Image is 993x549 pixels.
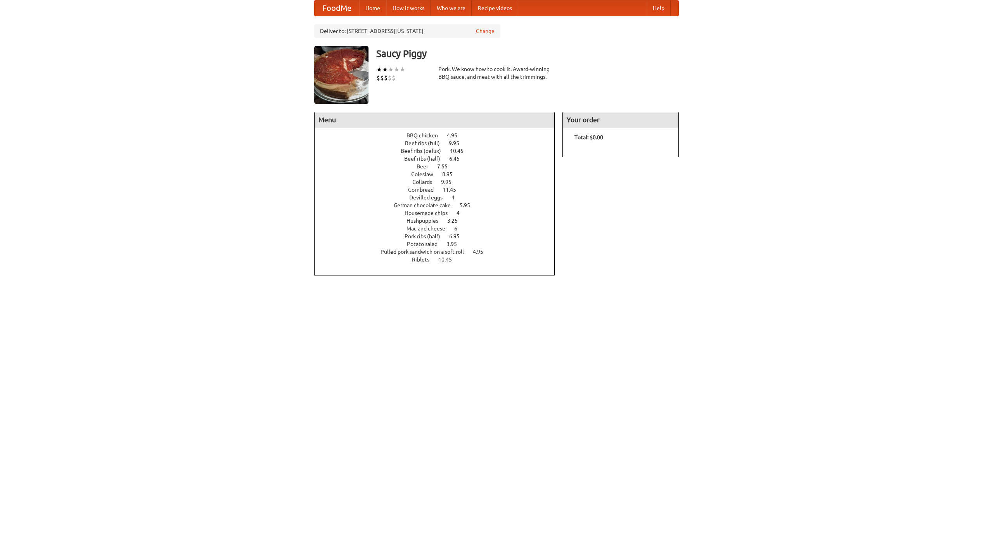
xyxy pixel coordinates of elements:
li: $ [388,74,392,82]
span: 10.45 [438,256,460,263]
li: ★ [394,65,400,74]
span: Beer [417,163,436,170]
span: 6 [454,225,465,232]
span: Devilled eggs [409,194,450,201]
a: Potato salad 3.95 [407,241,471,247]
a: Pork ribs (half) 6.95 [405,233,474,239]
a: BBQ chicken 4.95 [407,132,472,139]
span: Cornbread [408,187,441,193]
span: 11.45 [443,187,464,193]
h3: Saucy Piggy [376,46,679,61]
span: 3.95 [446,241,465,247]
a: Beer 7.55 [417,163,462,170]
h4: Menu [315,112,554,128]
div: Deliver to: [STREET_ADDRESS][US_STATE] [314,24,500,38]
span: 4.95 [473,249,491,255]
span: Beef ribs (delux) [401,148,449,154]
li: ★ [400,65,405,74]
img: angular.jpg [314,46,368,104]
span: Housemade chips [405,210,455,216]
span: 10.45 [450,148,471,154]
a: Home [359,0,386,16]
span: Beef ribs (full) [405,140,448,146]
a: Help [647,0,671,16]
span: 9.95 [441,179,459,185]
span: German chocolate cake [394,202,458,208]
a: Beef ribs (delux) 10.45 [401,148,478,154]
span: Potato salad [407,241,445,247]
a: Riblets 10.45 [412,256,466,263]
a: German chocolate cake 5.95 [394,202,484,208]
span: 3.25 [447,218,465,224]
li: $ [380,74,384,82]
a: Change [476,27,495,35]
li: ★ [388,65,394,74]
span: 4 [457,210,467,216]
a: Cornbread 11.45 [408,187,471,193]
span: 7.55 [437,163,455,170]
span: 4.95 [447,132,465,139]
li: ★ [382,65,388,74]
span: Hushpuppies [407,218,446,224]
div: Pork. We know how to cook it. Award-winning BBQ sauce, and meat with all the trimmings. [438,65,555,81]
b: Total: $0.00 [574,134,603,140]
span: Pulled pork sandwich on a soft roll [381,249,472,255]
a: Hushpuppies 3.25 [407,218,472,224]
a: How it works [386,0,431,16]
li: $ [376,74,380,82]
a: Devilled eggs 4 [409,194,469,201]
span: 4 [452,194,462,201]
a: Pulled pork sandwich on a soft roll 4.95 [381,249,498,255]
span: Riblets [412,256,437,263]
a: Collards 9.95 [412,179,466,185]
li: ★ [376,65,382,74]
li: $ [384,74,388,82]
a: FoodMe [315,0,359,16]
span: 5.95 [460,202,478,208]
h4: Your order [563,112,678,128]
span: BBQ chicken [407,132,446,139]
a: Housemade chips 4 [405,210,474,216]
a: Mac and cheese 6 [407,225,472,232]
li: $ [392,74,396,82]
span: Beef ribs (half) [404,156,448,162]
span: Mac and cheese [407,225,453,232]
span: Collards [412,179,440,185]
span: 8.95 [442,171,460,177]
span: Pork ribs (half) [405,233,448,239]
a: Coleslaw 8.95 [411,171,467,177]
span: 9.95 [449,140,467,146]
a: Beef ribs (half) 6.45 [404,156,474,162]
span: 6.45 [449,156,467,162]
a: Beef ribs (full) 9.95 [405,140,474,146]
span: Coleslaw [411,171,441,177]
a: Who we are [431,0,472,16]
a: Recipe videos [472,0,518,16]
span: 6.95 [449,233,467,239]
